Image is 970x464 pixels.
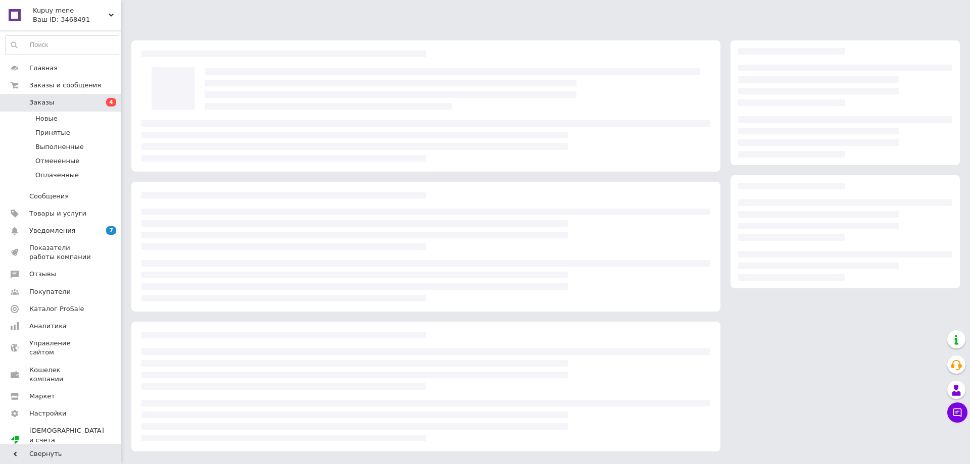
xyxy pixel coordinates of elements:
[29,270,56,279] span: Отзывы
[35,114,58,123] span: Новые
[29,322,67,331] span: Аналитика
[29,409,66,418] span: Настройки
[35,142,84,151] span: Выполненные
[29,339,93,357] span: Управление сайтом
[29,392,55,401] span: Маркет
[35,171,79,180] span: Оплаченные
[29,209,86,218] span: Товары и услуги
[29,192,69,201] span: Сообщения
[33,15,121,24] div: Ваш ID: 3468491
[106,226,116,235] span: 7
[6,36,119,54] input: Поиск
[29,243,93,262] span: Показатели работы компании
[29,98,54,107] span: Заказы
[29,304,84,314] span: Каталог ProSale
[29,426,104,454] span: [DEMOGRAPHIC_DATA] и счета
[29,64,58,73] span: Главная
[33,6,109,15] span: Kupuy mene
[29,81,101,90] span: Заказы и сообщения
[29,226,75,235] span: Уведомления
[29,366,93,384] span: Кошелек компании
[29,287,71,296] span: Покупатели
[35,128,70,137] span: Принятые
[947,402,967,423] button: Чат с покупателем
[106,98,116,107] span: 4
[35,157,79,166] span: Отмененные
